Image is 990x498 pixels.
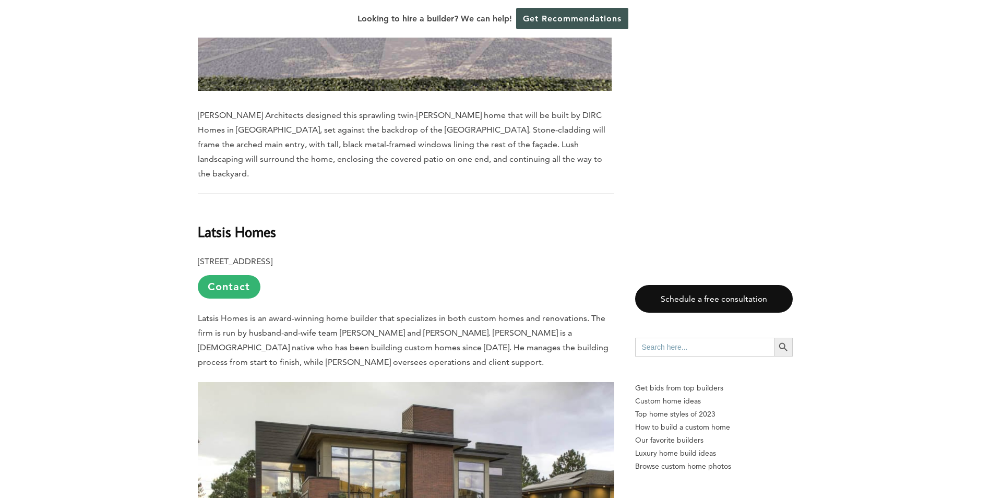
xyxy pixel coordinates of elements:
a: Top home styles of 2023 [635,408,793,421]
a: Custom home ideas [635,395,793,408]
a: Luxury home build ideas [635,447,793,460]
a: Our favorite builders [635,434,793,447]
input: Search here... [635,338,774,357]
a: Browse custom home photos [635,460,793,473]
span: Latsis Homes is an award-winning home builder that specializes in both custom homes and renovatio... [198,313,609,367]
a: Schedule a free consultation [635,285,793,313]
p: Get bids from top builders [635,382,793,395]
a: How to build a custom home [635,421,793,434]
p: [STREET_ADDRESS] [198,254,614,299]
a: Get Recommendations [516,8,628,29]
svg: Search [778,341,789,353]
a: Contact [198,275,260,299]
b: Latsis Homes [198,222,276,241]
p: [PERSON_NAME] Architects designed this sprawling twin-[PERSON_NAME] home that will be built by DI... [198,108,614,181]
